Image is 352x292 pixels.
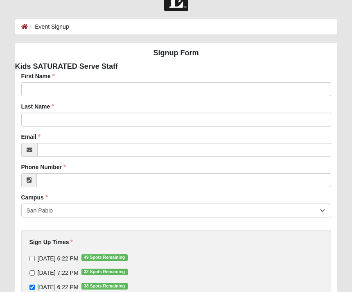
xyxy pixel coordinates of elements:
[29,256,35,262] input: [DATE] 6:22 PM49 Spots Remaining
[29,285,35,290] input: [DATE] 6:22 PM38 Spots Remaining
[38,256,79,262] span: [DATE] 6:22 PM
[81,283,128,290] span: 38 Spots Remaining
[21,133,41,141] label: Email
[38,284,79,291] span: [DATE] 6:22 PM
[38,270,79,276] span: [DATE] 7:22 PM
[21,163,66,172] label: Phone Number
[81,269,128,276] span: 32 Spots Remaining
[29,271,35,276] input: [DATE] 7:22 PM32 Spots Remaining
[15,49,337,58] h4: Signup Form
[15,63,118,71] strong: Kids SATURATED Serve Staff
[81,255,128,261] span: 49 Spots Remaining
[21,194,48,202] label: Campus
[21,72,55,81] label: First Name
[28,23,69,32] li: Event Signup
[29,238,73,247] label: Sign Up Times
[21,103,54,111] label: Last Name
